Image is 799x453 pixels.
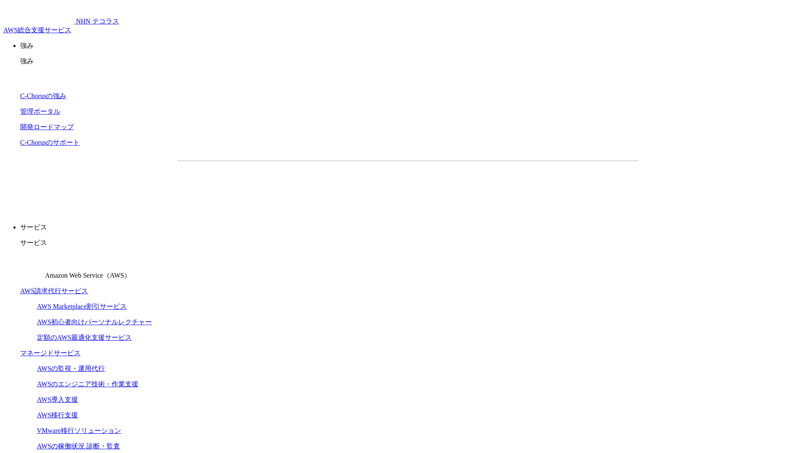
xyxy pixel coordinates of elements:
[20,223,796,232] p: サービス
[37,380,138,388] a: AWSのエンジニア技術・作業支援
[37,411,78,419] a: AWS移行支援
[20,92,66,99] a: C-Chorusの強み
[412,174,547,195] a: まずは相談する
[45,272,131,279] span: Amazon Web Service（AWS）
[20,239,796,247] p: サービス
[37,303,127,310] a: AWS Marketplace割引サービス
[20,349,81,357] a: マネージドサービス
[37,396,78,403] a: AWS導入支援
[20,108,60,115] a: 管理ポータル
[37,427,121,434] a: VMware移行ソリューション
[20,123,74,130] a: 開発ロードマップ
[37,318,152,325] a: AWS初心者向けパーソナルレクチャー
[20,139,80,146] a: C-Chorusのサポート
[20,287,88,294] a: AWS請求代行サービス
[3,3,74,23] img: AWS総合支援サービス C-Chorus
[37,443,120,450] a: AWSの稼働状況 診断・監査
[37,365,105,372] a: AWSの監視・運用代行
[20,42,796,50] p: 強み
[269,174,404,195] a: 資料を請求する
[37,334,132,341] a: 定額のAWS最適化支援サービス
[20,57,796,66] p: 強み
[3,18,119,34] a: AWS総合支援サービス C-Chorus NHN テコラスAWS総合支援サービス
[20,254,44,278] img: Amazon Web Service（AWS）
